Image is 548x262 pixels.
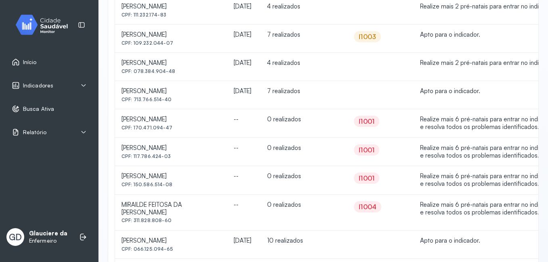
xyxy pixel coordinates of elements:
div: [DATE] [234,3,254,10]
div: [PERSON_NAME] [121,173,221,180]
div: 4 realizados [267,59,341,67]
div: 7 realizados [267,31,341,39]
a: Busca Ativa [12,105,87,113]
div: -- [234,201,254,209]
div: I1001 [359,146,374,154]
div: CPF: 109.232.044-07 [121,40,221,46]
a: Início [12,58,87,66]
div: [PERSON_NAME] [121,31,221,39]
div: [DATE] [234,59,254,67]
div: CPF: 150.586.514-08 [121,182,221,187]
span: Indicadores [23,82,53,89]
div: I1004 [359,203,376,211]
div: MIRAILDE FEITOSA DA [PERSON_NAME] [121,201,221,216]
div: CPF: 117.786.424-03 [121,154,221,159]
img: monitor.svg [8,13,81,37]
div: -- [234,173,254,180]
div: [PERSON_NAME] [121,87,221,95]
div: 0 realizados [267,116,341,123]
div: I1001 [359,174,374,182]
div: I1003 [359,33,376,41]
div: 7 realizados [267,87,341,95]
div: CPF: 170.471.094-47 [121,125,221,131]
div: [PERSON_NAME] [121,237,221,245]
div: [PERSON_NAME] [121,144,221,152]
div: -- [234,116,254,123]
div: 4 realizados [267,3,341,10]
div: [PERSON_NAME] [121,116,221,123]
p: Enfermeiro [29,237,67,244]
div: CPF: 066.125.094-65 [121,246,221,252]
div: [PERSON_NAME] [121,59,221,67]
div: 0 realizados [267,201,341,209]
div: 0 realizados [267,173,341,180]
span: Busca Ativa [23,106,54,112]
div: CPF: 111.232.174-83 [121,12,221,18]
div: [PERSON_NAME] [121,3,221,10]
span: Início [23,59,37,66]
div: I1001 [359,117,374,125]
span: Relatório [23,129,46,136]
div: CPF: 078.384.904-48 [121,69,221,74]
div: 10 realizados [267,237,341,245]
div: CPF: 311.828.808-60 [121,218,221,223]
div: [DATE] [234,237,254,245]
span: GD [9,232,22,242]
div: [DATE] [234,31,254,39]
div: -- [234,144,254,152]
div: 0 realizados [267,144,341,152]
div: CPF: 713.766.514-40 [121,97,221,102]
div: [DATE] [234,87,254,95]
p: Glauciere da [29,230,67,237]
